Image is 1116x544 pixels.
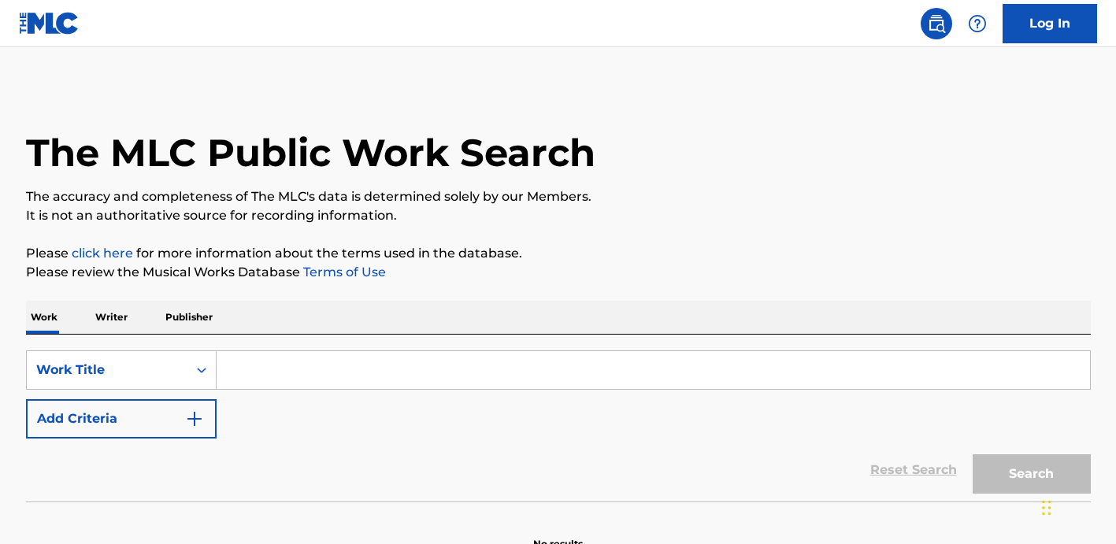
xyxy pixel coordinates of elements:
p: It is not an authoritative source for recording information. [26,206,1091,225]
a: Public Search [921,8,952,39]
p: Work [26,301,62,334]
div: Help [962,8,993,39]
p: Writer [91,301,132,334]
p: The accuracy and completeness of The MLC's data is determined solely by our Members. [26,187,1091,206]
p: Please for more information about the terms used in the database. [26,244,1091,263]
button: Add Criteria [26,399,217,439]
p: Please review the Musical Works Database [26,263,1091,282]
div: Drag [1042,484,1051,531]
a: Terms of Use [300,265,386,279]
img: MLC Logo [19,12,80,35]
h1: The MLC Public Work Search [26,129,595,176]
a: Log In [1003,4,1097,43]
div: Work Title [36,361,178,379]
p: Publisher [161,301,217,334]
img: help [968,14,987,33]
iframe: Chat Widget [1037,468,1116,544]
a: click here [72,246,133,261]
form: Search Form [26,350,1091,501]
img: search [927,14,946,33]
img: 9d2ae6d4665cec9f34b9.svg [185,409,204,428]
